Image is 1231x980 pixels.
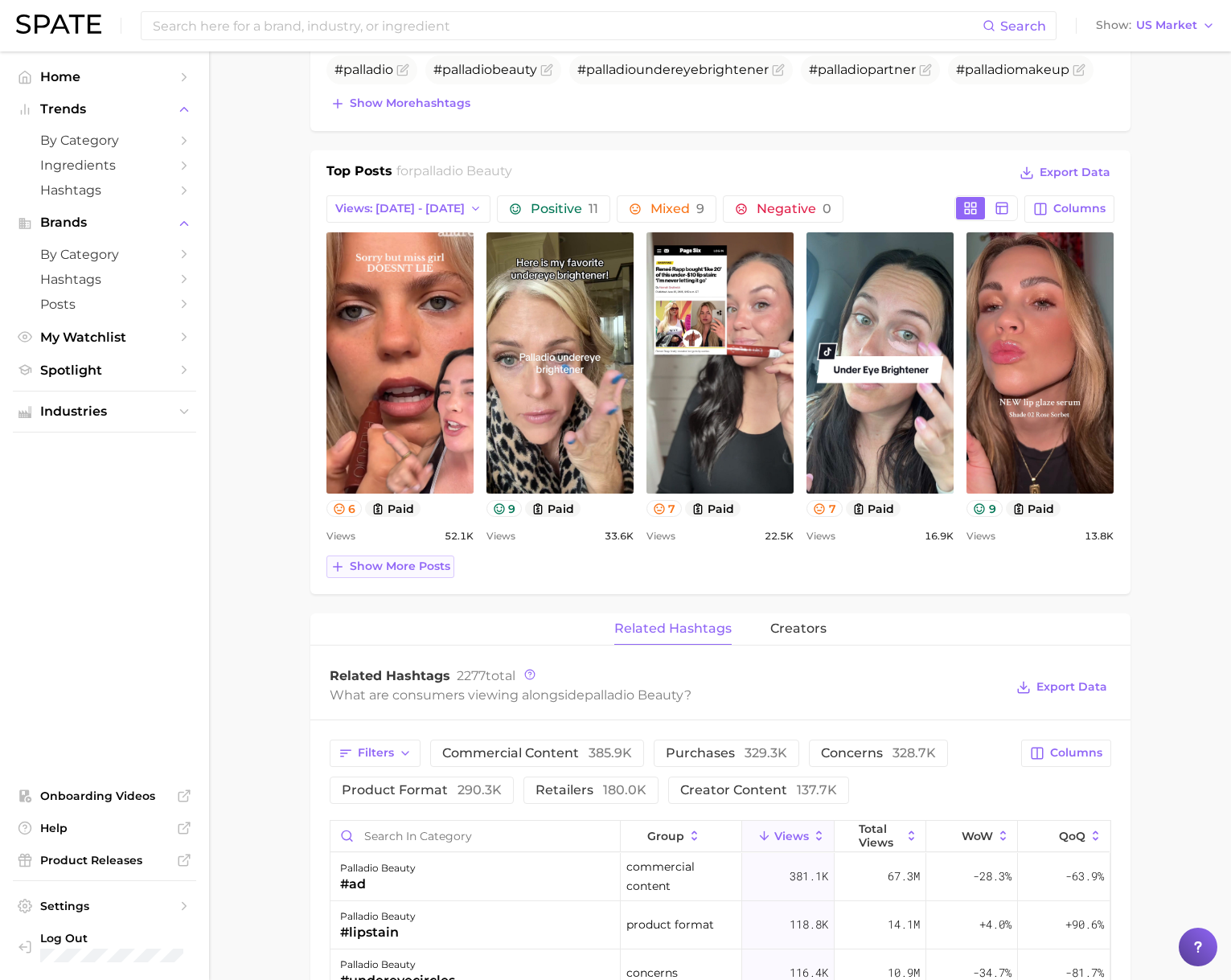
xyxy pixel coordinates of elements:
input: Search here for a brand, industry, or ingredient [151,12,983,39]
span: Show [1096,21,1131,30]
a: by Category [13,128,196,153]
button: Filters [330,740,421,767]
span: Views: [DATE] - [DATE] [335,202,465,215]
span: # partner [809,62,916,77]
span: Export Data [1040,166,1110,179]
a: Onboarding Videos [13,784,196,808]
span: 52.1k [445,527,474,546]
a: by Category [13,242,196,267]
span: # undereyebrightener [577,62,769,77]
span: 22.5k [765,527,794,546]
a: Ingredients [13,153,196,178]
span: Trends [40,102,169,117]
button: 7 [806,500,843,517]
button: Columns [1024,195,1114,223]
span: Views [326,527,355,546]
span: 14.1m [888,915,920,934]
button: 9 [966,500,1003,517]
h1: Top Posts [326,162,392,186]
span: Hashtags [40,182,169,198]
button: Show more posts [326,556,454,578]
span: -28.3% [973,867,1011,886]
span: Settings [40,899,169,913]
button: paid [685,500,741,517]
span: product format [626,915,714,934]
button: paid [846,500,901,517]
span: 13.8k [1085,527,1114,546]
span: 11 [589,201,598,216]
span: Industries [40,404,169,419]
button: Export Data [1012,676,1110,699]
span: Mixed [650,203,704,215]
span: 290.3k [458,782,502,798]
span: Product Releases [40,853,169,867]
button: QoQ [1018,821,1110,852]
span: 381.1k [790,867,828,886]
span: # [433,62,537,77]
div: palladio beauty [340,907,416,926]
span: 9 [696,201,704,216]
span: purchases [666,747,787,760]
a: Help [13,816,196,840]
div: #ad [340,875,416,894]
span: Show more posts [350,560,450,573]
span: Ingredients [40,158,169,173]
button: Export Data [1016,162,1114,184]
span: Export Data [1036,680,1107,694]
button: Flag as miscategorized or irrelevant [919,64,932,76]
h2: for [396,162,512,186]
span: 16.9k [925,527,954,546]
button: Show morehashtags [326,92,474,115]
span: US Market [1136,21,1197,30]
span: Views [646,527,675,546]
span: commercial content [626,857,737,896]
button: ShowUS Market [1092,15,1219,36]
span: 385.9k [589,745,632,761]
span: # makeup [956,62,1069,77]
span: Spotlight [40,363,169,378]
button: WoW [926,821,1018,852]
span: total [457,668,515,683]
div: palladio beauty [340,955,455,974]
button: Brands [13,211,196,235]
button: Columns [1021,740,1110,767]
input: Search in category [330,821,620,851]
button: Industries [13,400,196,424]
span: WoW [962,830,993,843]
span: concerns [821,747,936,760]
span: retailers [535,784,646,797]
a: Home [13,64,196,89]
span: product format [342,784,502,797]
button: Flag as miscategorized or irrelevant [772,64,785,76]
span: Total Views [859,822,901,848]
span: 329.3k [745,745,787,761]
span: 180.0k [603,782,646,798]
a: Log out. Currently logged in with e-mail leon@palladiobeauty.com. [13,926,196,967]
a: Spotlight [13,358,196,383]
span: palladio beauty [413,163,512,178]
span: palladio [343,62,393,77]
span: Views [806,527,835,546]
button: 7 [646,500,683,517]
a: My Watchlist [13,325,196,350]
span: # [334,62,393,77]
button: palladio beauty#lipstainproduct format118.8k14.1m+4.0%+90.6% [330,901,1110,949]
span: Show more hashtags [350,96,470,110]
span: Related Hashtags [330,668,450,683]
div: palladio beauty [340,859,416,878]
span: palladio beauty [585,687,684,703]
span: palladio [442,62,492,77]
span: palladio [965,62,1015,77]
span: Views [774,830,809,843]
button: paid [365,500,421,517]
span: 33.6k [605,527,634,546]
span: 0 [823,201,831,216]
span: group [647,830,684,843]
a: Product Releases [13,848,196,872]
span: Positive [531,203,598,215]
span: Negative [757,203,831,215]
span: palladio [586,62,636,77]
button: 9 [486,500,523,517]
span: 2277 [457,668,486,683]
button: Flag as miscategorized or irrelevant [396,64,409,76]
